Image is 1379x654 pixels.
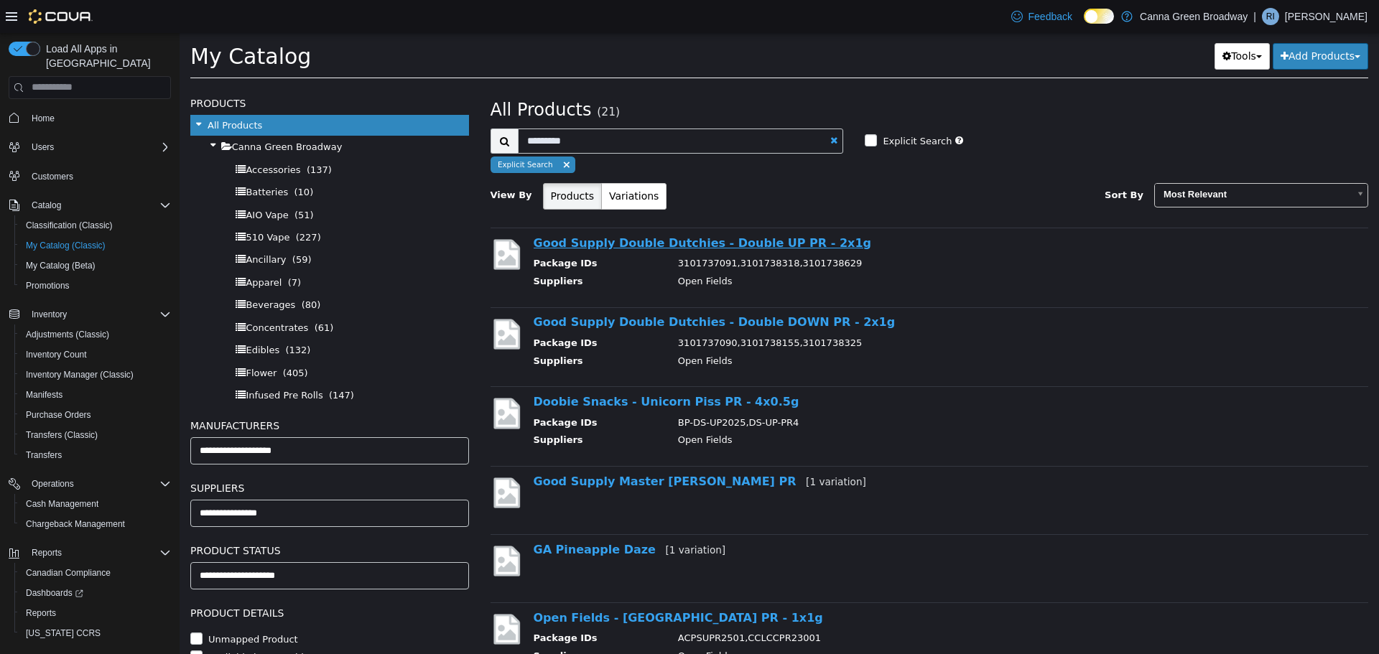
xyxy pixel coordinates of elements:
span: Chargeback Management [20,515,171,533]
p: [PERSON_NAME] [1285,8,1368,25]
span: Users [32,141,54,153]
span: Explicit Search [318,127,373,136]
h5: Products [11,62,289,79]
span: Operations [26,475,171,492]
span: Promotions [26,280,70,291]
a: Transfers [20,447,68,464]
a: Promotions [20,277,75,294]
span: Operations [32,478,74,490]
span: Transfers (Classic) [26,429,98,441]
button: Customers [3,166,177,187]
span: Cash Management [26,498,98,510]
span: (10) [115,154,134,164]
a: Doobie Snacks - Unicorn Piss PR - 4x0.5g [354,362,620,375]
button: Transfers [14,445,177,465]
span: Cash Management [20,495,171,513]
a: Chargeback Management [20,515,131,533]
button: Operations [3,474,177,494]
button: [US_STATE] CCRS [14,623,177,643]
span: Manifests [26,389,62,401]
span: Ancillary [66,221,106,232]
img: missing-image.png [311,510,343,546]
span: (137) [127,131,152,142]
td: 3101737090,3101738155,3101738325 [488,303,1157,321]
span: (405) [103,335,129,345]
img: missing-image.png [311,579,343,614]
a: Most Relevant [975,150,1189,174]
button: Products [363,150,422,177]
span: Sort By [925,157,964,167]
span: 510 Vape [66,199,110,210]
span: Reports [26,607,56,619]
span: AIO Vape [66,177,108,187]
label: Available by Dropship [25,617,130,632]
span: Accessories [66,131,121,142]
a: Classification (Classic) [20,217,119,234]
span: Inventory [26,306,171,323]
a: Reports [20,604,62,622]
a: Manifests [20,386,68,403]
a: Purchase Orders [20,406,97,424]
span: Promotions [20,277,171,294]
span: Most Relevant [975,151,1169,173]
a: Open Fields - [GEOGRAPHIC_DATA] PR - 1x1g [354,578,644,592]
a: Inventory Count [20,346,93,363]
button: Classification (Classic) [14,215,177,235]
a: Canadian Compliance [20,564,116,581]
button: My Catalog (Classic) [14,235,177,256]
label: Explicit Search [700,101,772,116]
button: Reports [14,603,177,623]
button: Canadian Compliance [14,563,177,583]
th: Package IDs [354,223,488,241]
span: Customers [26,167,171,185]
small: [1 variation] [486,511,546,523]
td: Open Fields [488,400,1157,418]
span: [US_STATE] CCRS [26,627,101,639]
span: Feedback [1029,9,1072,24]
span: Reports [26,544,171,561]
h5: Product Details [11,571,289,589]
a: [US_STATE] CCRS [20,625,106,642]
span: Catalog [26,197,171,214]
button: Transfers (Classic) [14,425,177,445]
span: Apparel [66,244,102,255]
button: My Catalog (Beta) [14,256,177,276]
h5: Suppliers [11,447,289,464]
h5: Product Status [11,509,289,526]
span: Home [32,113,55,124]
img: missing-image.png [311,363,343,398]
th: Package IDs [354,303,488,321]
span: (227) [116,199,141,210]
span: (61) [135,289,154,300]
span: My Catalog (Classic) [26,240,106,251]
div: Raven Irwin [1262,8,1279,25]
button: Cash Management [14,494,177,514]
button: Reports [3,543,177,563]
button: Inventory [3,304,177,324]
a: Adjustments (Classic) [20,326,115,343]
span: View By [311,157,353,167]
button: Adjustments (Classic) [14,324,177,345]
a: Cash Management [20,495,104,513]
span: Infused Pre Rolls [66,357,143,368]
label: Unmapped Product [25,599,119,614]
a: Transfers (Classic) [20,426,103,444]
button: Promotions [14,276,177,296]
td: Open Fields [488,241,1157,259]
span: Inventory Count [20,346,171,363]
span: All Products [311,67,412,87]
h5: Manufacturers [11,384,289,401]
span: Users [26,139,171,156]
span: (80) [122,266,141,277]
small: (21) [417,73,440,85]
a: My Catalog (Classic) [20,237,111,254]
button: Add Products [1093,10,1189,37]
span: Canadian Compliance [20,564,171,581]
img: missing-image.png [311,442,343,477]
td: Open Fields [488,321,1157,339]
span: Flower [66,335,97,345]
span: Home [26,109,171,127]
a: Good Supply Master [PERSON_NAME] PR[1 variation] [354,442,687,455]
button: Operations [26,475,80,492]
span: Inventory Manager (Classic) [20,366,171,383]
